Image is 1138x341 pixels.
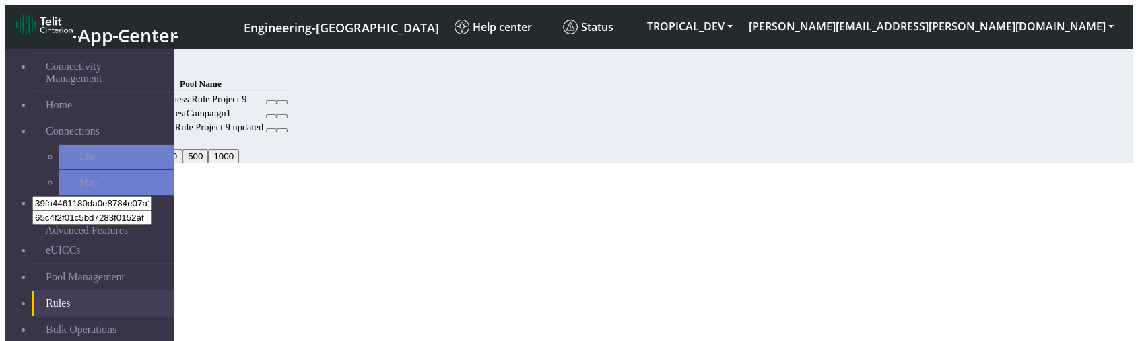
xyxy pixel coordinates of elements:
button: TROPICAL_DEV [639,14,741,38]
div: 20 [90,149,964,163]
a: Status [558,14,639,40]
img: knowledge.svg [455,20,469,34]
div: Rules [90,49,964,61]
span: App Center [78,23,178,48]
img: status.svg [563,20,578,34]
button: 500 [182,149,208,163]
button: [PERSON_NAME][EMAIL_ADDRESS][PERSON_NAME][DOMAIN_NAME] [741,14,1122,38]
td: Business Rule Project 9 [137,93,264,106]
span: List [79,151,94,163]
td: TestCampaign1 [137,107,264,120]
a: Home [32,92,174,118]
span: Engineering-[GEOGRAPHIC_DATA] [244,20,439,36]
span: Pool Name [180,79,222,89]
a: Connectivity Management [32,54,174,91]
a: Connections [32,118,174,144]
span: Status [563,20,613,34]
a: Your current platform instance [243,14,438,39]
a: App Center [16,11,176,43]
button: 1000 [208,149,239,163]
td: Business Rule Project 9 updated [137,121,264,134]
a: List [59,145,174,169]
span: Help center [455,20,532,34]
img: logo-telit-cinterion-gw-new.png [16,14,73,36]
a: Help center [449,14,558,40]
span: Connections [46,125,100,137]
